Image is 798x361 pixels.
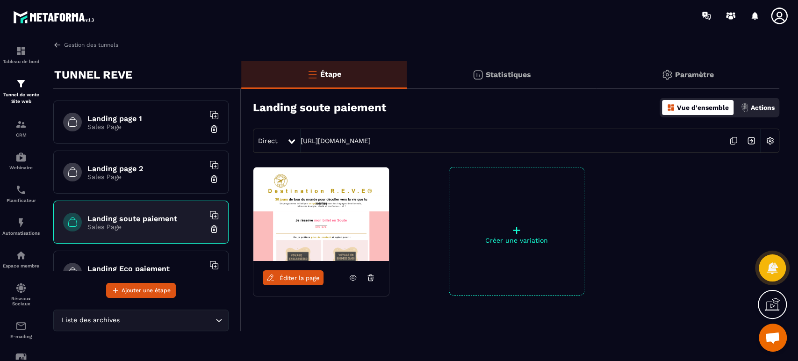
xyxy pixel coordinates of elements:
[740,103,749,112] img: actions.d6e523a2.png
[472,69,483,80] img: stats.20deebd0.svg
[280,274,320,282] span: Éditer la page
[2,210,40,243] a: automationsautomationsAutomatisations
[307,69,318,80] img: bars-o.4a397970.svg
[209,174,219,184] img: trash
[2,59,40,64] p: Tableau de bord
[53,310,229,331] div: Search for option
[15,184,27,195] img: scheduler
[2,198,40,203] p: Planificateur
[53,41,62,49] img: arrow
[15,217,27,228] img: automations
[759,324,787,352] div: Ouvrir le chat
[301,137,371,144] a: [URL][DOMAIN_NAME]
[15,282,27,294] img: social-network
[320,70,341,79] p: Étape
[15,78,27,89] img: formation
[87,264,204,273] h6: Landing Eco paiement
[486,70,531,79] p: Statistiques
[87,114,204,123] h6: Landing page 1
[253,101,386,114] h3: Landing soute paiement
[661,69,673,80] img: setting-gr.5f69749f.svg
[209,124,219,134] img: trash
[87,164,204,173] h6: Landing page 2
[253,167,389,261] img: image
[742,132,760,150] img: arrow-next.bcc2205e.svg
[15,45,27,57] img: formation
[15,152,27,163] img: automations
[54,65,132,84] p: TUNNEL REVE
[53,41,118,49] a: Gestion des tunnels
[59,315,122,325] span: Liste des archives
[2,313,40,346] a: emailemailE-mailing
[122,315,213,325] input: Search for option
[13,8,97,26] img: logo
[122,286,171,295] span: Ajouter une étape
[2,263,40,268] p: Espace membre
[449,224,584,237] p: +
[2,71,40,112] a: formationformationTunnel de vente Site web
[209,224,219,234] img: trash
[87,214,204,223] h6: Landing soute paiement
[2,132,40,137] p: CRM
[2,165,40,170] p: Webinaire
[2,231,40,236] p: Automatisations
[677,104,729,111] p: Vue d'ensemble
[667,103,675,112] img: dashboard-orange.40269519.svg
[761,132,779,150] img: setting-w.858f3a88.svg
[15,119,27,130] img: formation
[87,173,204,180] p: Sales Page
[87,223,204,231] p: Sales Page
[2,243,40,275] a: automationsautomationsEspace membre
[2,177,40,210] a: schedulerschedulerPlanificateur
[2,92,40,105] p: Tunnel de vente Site web
[2,38,40,71] a: formationformationTableau de bord
[87,123,204,130] p: Sales Page
[263,270,324,285] a: Éditer la page
[751,104,775,111] p: Actions
[15,320,27,332] img: email
[106,283,176,298] button: Ajouter une étape
[2,334,40,339] p: E-mailing
[449,237,584,244] p: Créer une variation
[2,296,40,306] p: Réseaux Sociaux
[15,250,27,261] img: automations
[258,137,278,144] span: Direct
[2,112,40,144] a: formationformationCRM
[2,275,40,313] a: social-networksocial-networkRéseaux Sociaux
[675,70,714,79] p: Paramètre
[2,144,40,177] a: automationsautomationsWebinaire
